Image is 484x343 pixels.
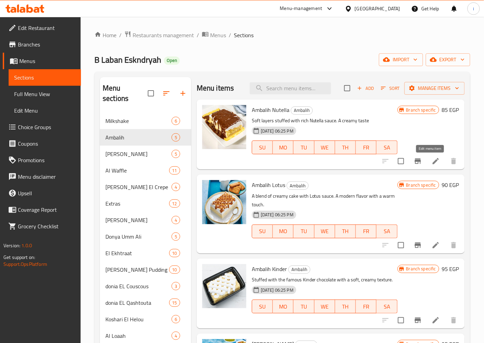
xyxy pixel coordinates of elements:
[133,31,194,39] span: Restaurants management
[3,36,81,53] a: Branches
[294,141,314,154] button: TU
[14,90,75,98] span: Full Menu View
[172,233,180,240] span: 5
[394,154,408,168] span: Select to update
[296,143,311,153] span: TU
[100,195,191,212] div: Extras12
[105,249,169,257] div: El Ekhtraat
[432,241,440,249] a: Edit menu item
[172,117,180,125] div: items
[172,283,180,290] span: 3
[377,225,397,238] button: SA
[100,245,191,261] div: El Ekhtraat10
[359,302,374,312] span: FR
[18,206,75,214] span: Coverage Report
[276,226,291,236] span: MO
[119,31,122,39] li: /
[18,24,75,32] span: Edit Restaurant
[291,106,312,114] span: Ambalih
[202,31,226,40] a: Menus
[252,192,398,209] p: A blend of creamy cake with Lotus sauce. A modern flavor with a warm touch.
[100,129,191,146] div: Ambalih5
[234,31,254,39] span: Sections
[105,332,172,340] span: Al Loaah
[18,123,75,131] span: Choice Groups
[258,287,296,293] span: [DATE] 06:25 PM
[164,56,180,65] div: Open
[338,143,353,153] span: TH
[294,225,314,238] button: TU
[3,119,81,135] a: Choice Groups
[105,183,172,191] div: Donya El Crepe
[100,179,191,195] div: [PERSON_NAME] El Crepe4
[317,226,332,236] span: WE
[21,241,32,250] span: 1.0.0
[276,302,291,312] span: MO
[273,225,294,238] button: MO
[340,81,354,95] span: Select section
[172,134,180,141] span: 5
[431,55,465,64] span: export
[403,182,439,188] span: Branch specific
[172,150,180,158] div: items
[105,216,172,224] div: Donya Al Belila
[100,146,191,162] div: [PERSON_NAME]5
[100,311,191,328] div: Koshari El Helou6
[445,153,462,169] button: delete
[394,238,408,252] span: Select to update
[273,300,294,313] button: MO
[100,162,191,179] div: Al Waffle11
[172,118,180,124] span: 6
[252,300,273,313] button: SU
[18,139,75,148] span: Coupons
[103,83,148,104] h2: Menu sections
[403,107,439,113] span: Branch specific
[442,264,459,274] h6: 95 EGP
[172,333,180,339] span: 4
[410,84,459,93] span: Manage items
[252,264,287,274] span: Ambalih Kinder
[18,40,75,49] span: Branches
[252,180,285,190] span: Ambalih Lotus
[18,173,75,181] span: Menu disclaimer
[296,302,311,312] span: TU
[379,53,423,66] button: import
[404,82,465,95] button: Manage items
[3,253,35,262] span: Get support on:
[426,53,470,66] button: export
[197,83,234,93] h2: Menu items
[172,332,180,340] div: items
[335,141,356,154] button: TH
[356,225,377,238] button: FR
[287,182,308,190] span: Ambalih
[169,250,180,257] span: 10
[355,5,400,12] div: [GEOGRAPHIC_DATA]
[315,225,335,238] button: WE
[175,85,191,102] button: Add section
[18,222,75,230] span: Grocery Checklist
[291,106,313,115] div: Ambalih
[172,151,180,157] span: 5
[258,128,296,134] span: [DATE] 06:25 PM
[255,226,270,236] span: SU
[359,143,374,153] span: FR
[210,31,226,39] span: Menus
[144,86,158,101] span: Select all sections
[442,180,459,190] h6: 90 EGP
[105,232,172,241] div: Donya Umm Ali
[105,183,172,191] span: [PERSON_NAME] El Crepe
[473,5,474,12] span: i
[169,200,180,207] span: 12
[197,31,199,39] li: /
[105,150,172,158] span: [PERSON_NAME]
[403,266,439,272] span: Branch specific
[172,183,180,191] div: items
[335,225,356,238] button: TH
[338,302,353,312] span: TH
[105,299,169,307] div: donia EL Qashtouta
[258,211,296,218] span: [DATE] 06:25 PM
[172,282,180,290] div: items
[169,267,180,273] span: 10
[105,315,172,323] span: Koshari El Helou
[3,218,81,235] a: Grocery Checklist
